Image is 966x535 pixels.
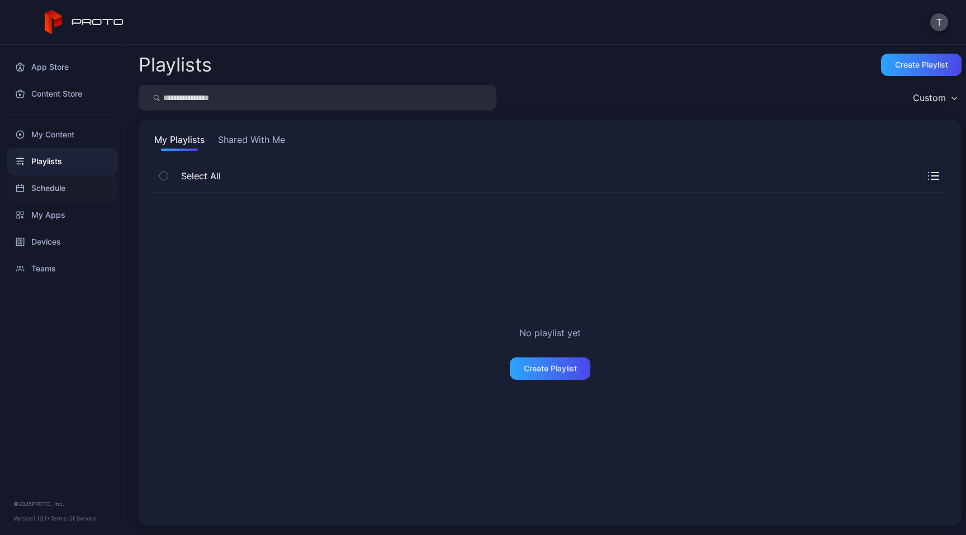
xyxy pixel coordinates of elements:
[913,92,946,103] div: Custom
[881,54,962,76] button: Create Playlist
[7,121,118,148] a: My Content
[519,326,581,340] h2: No playlist yet
[139,55,212,75] h2: Playlists
[13,515,50,522] span: Version 1.13.1 •
[524,364,577,373] div: Create Playlist
[152,133,207,151] button: My Playlists
[7,80,118,107] a: Content Store
[7,228,118,255] a: Devices
[7,202,118,228] a: My Apps
[50,515,97,522] a: Terms Of Service
[7,54,118,80] a: App Store
[510,357,590,380] button: Create Playlist
[930,13,948,31] button: T
[13,499,111,508] div: © 2025 PROTO, Inc.
[216,133,287,151] button: Shared With Me
[7,148,118,175] a: Playlists
[7,255,118,282] a: Teams
[176,169,221,183] span: Select All
[7,175,118,202] a: Schedule
[907,85,962,111] button: Custom
[895,60,948,69] div: Create Playlist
